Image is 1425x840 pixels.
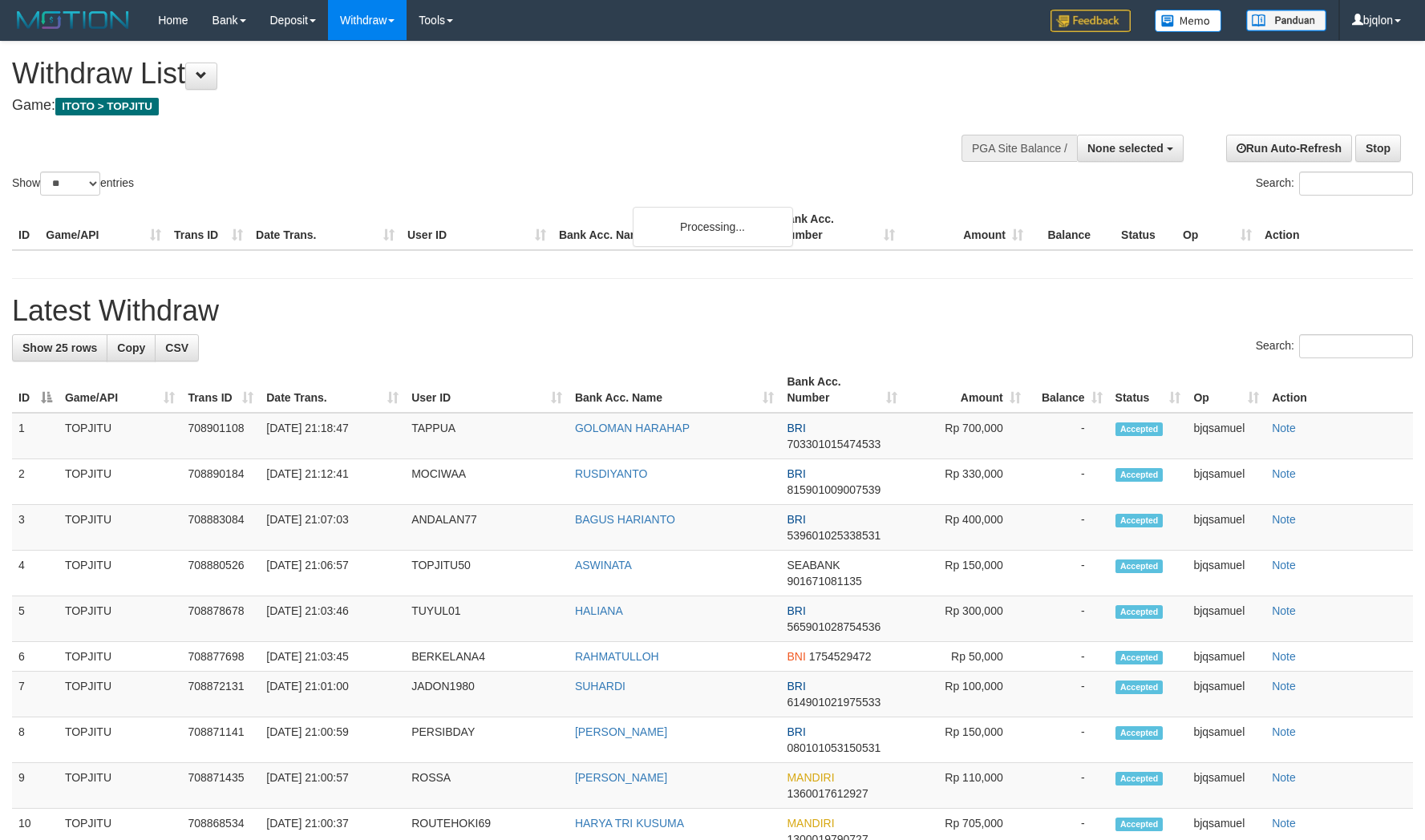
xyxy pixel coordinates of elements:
th: Action [1258,204,1413,250]
td: - [1027,672,1109,717]
th: ID [12,204,39,250]
span: Accepted [1115,468,1164,482]
td: 708890184 [181,459,260,505]
td: 4 [12,551,59,596]
td: 7 [12,672,59,717]
td: bjqsamuel [1187,459,1265,505]
th: Action [1265,367,1413,413]
a: BAGUS HARIANTO [575,513,675,526]
th: Bank Acc. Name: activate to sort column ascending [569,367,781,413]
span: BRI [787,467,805,480]
td: 708871141 [181,717,260,763]
th: Game/API [39,204,168,250]
a: RUSDIYANTO [575,467,648,480]
h4: Game: [12,98,934,114]
button: None selected [1077,135,1184,162]
td: Rp 300,000 [904,596,1027,642]
td: TAPPUA [405,413,569,459]
td: 708880526 [181,551,260,596]
span: Accepted [1115,818,1164,831]
th: Game/API: activate to sort column ascending [59,367,181,413]
td: - [1027,413,1109,459]
td: - [1027,763,1109,809]
td: Rp 100,000 [904,672,1027,717]
span: Copy 703301015474533 to clipboard [787,438,881,450]
td: Rp 50,000 [904,642,1027,672]
span: Copy 539601025338531 to clipboard [787,529,881,542]
th: ID: activate to sort column descending [12,367,59,413]
th: Status [1115,204,1176,250]
span: BRI [787,422,805,434]
th: Bank Acc. Name [553,204,774,250]
span: Accepted [1115,651,1164,664]
td: TOPJITU [59,672,181,717]
td: - [1027,459,1109,505]
td: bjqsamuel [1187,763,1265,809]
span: Copy 901671081135 to clipboard [787,575,861,588]
th: Amount: activate to sort column ascending [904,367,1027,413]
div: PGA Site Balance / [961,135,1077,162]
span: BRI [787,513,805,526]
input: Search: [1299,334,1413,358]
span: Show 25 rows [22,341,97,354]
span: Accepted [1115,514,1164,527]
td: [DATE] 21:18:47 [260,413,405,459]
td: 9 [12,763,59,809]
td: bjqsamuel [1187,413,1265,459]
td: 708878678 [181,596,260,642]
td: 6 [12,642,59,672]
a: HALIANA [575,604,623,617]
td: Rp 150,000 [904,717,1027,763]
a: [PERSON_NAME] [575,771,667,784]
span: Copy [117,341,145,354]
a: Note [1272,817,1296,830]
span: SEABANK [787,559,840,571]
span: BRI [787,725,805,738]
label: Search: [1256,334,1413,358]
a: RAHMATULLOH [575,650,659,663]
span: Copy 1754529472 to clipboard [809,650,872,663]
td: - [1027,717,1109,763]
td: TUYUL01 [405,596,569,642]
th: Trans ID [168,204,249,250]
span: Copy 815901009007539 to clipboard [787,483,881,496]
td: TOPJITU [59,505,181,551]
td: - [1027,551,1109,596]
span: Accepted [1115,559,1164,573]
td: bjqsamuel [1187,551,1265,596]
th: Op [1176,204,1258,250]
td: TOPJITU50 [405,551,569,596]
span: Copy 080101053150531 to clipboard [787,741,881,754]
td: JADON1980 [405,672,569,717]
td: 2 [12,459,59,505]
h1: Latest Withdraw [12,295,1413,327]
td: TOPJITU [59,459,181,505]
td: 5 [12,596,59,642]
td: bjqsamuel [1187,717,1265,763]
th: Balance [1030,204,1115,250]
label: Show entries [12,172,134,196]
td: bjqsamuel [1187,505,1265,551]
td: - [1027,505,1109,551]
span: Copy 1360017612927 to clipboard [787,787,868,800]
span: MANDIRI [787,817,834,830]
td: TOPJITU [59,642,181,672]
a: Note [1272,650,1296,663]
span: CSV [165,341,188,354]
img: panduan.png [1246,10,1326,31]
td: BERKELANA4 [405,642,569,672]
td: 708883084 [181,505,260,551]
td: bjqsamuel [1187,642,1265,672]
img: Button%20Memo.svg [1155,10,1222,32]
a: [PERSON_NAME] [575,725,667,738]
a: Note [1272,725,1296,738]
th: Balance: activate to sort column ascending [1027,367,1109,413]
a: Stop [1355,135,1401,162]
th: Status: activate to sort column ascending [1109,367,1188,413]
td: 8 [12,717,59,763]
input: Search: [1299,172,1413,196]
td: PERSIBDAY [405,717,569,763]
th: Date Trans. [249,204,401,250]
td: ANDALAN77 [405,505,569,551]
a: ASWINATA [575,559,632,571]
